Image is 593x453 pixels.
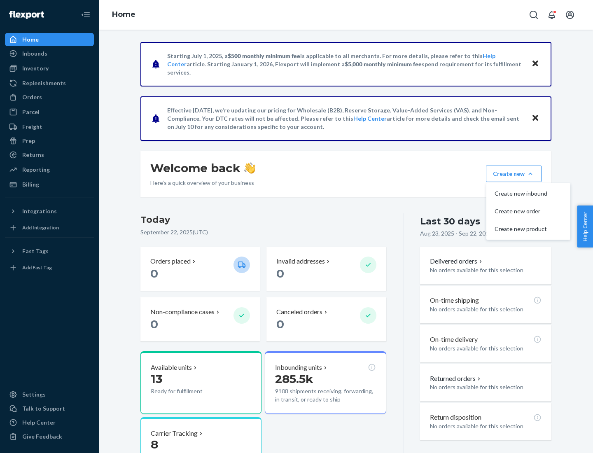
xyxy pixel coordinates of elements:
[276,257,325,266] p: Invalid addresses
[5,402,94,415] a: Talk to Support
[430,257,484,266] button: Delivered orders
[488,220,569,238] button: Create new product
[5,221,94,234] a: Add Integration
[530,58,541,70] button: Close
[167,52,523,77] p: Starting July 1, 2025, a is applicable to all merchants. For more details, please refer to this a...
[228,52,300,59] span: $500 monthly minimum fee
[22,418,56,427] div: Help Center
[486,166,542,182] button: Create newCreate new inboundCreate new orderCreate new product
[266,297,386,341] button: Canceled orders 0
[265,351,386,414] button: Inbounding units285.5k9108 shipments receiving, forwarding, in transit, or ready to ship
[5,388,94,401] a: Settings
[495,226,547,232] span: Create new product
[276,307,322,317] p: Canceled orders
[495,208,547,214] span: Create new order
[345,61,422,68] span: $5,000 monthly minimum fee
[22,247,49,255] div: Fast Tags
[5,430,94,443] button: Give Feedback
[544,7,560,23] button: Open notifications
[22,166,50,174] div: Reporting
[22,224,59,231] div: Add Integration
[22,264,52,271] div: Add Fast Tag
[22,432,62,441] div: Give Feedback
[353,115,387,122] a: Help Center
[150,257,191,266] p: Orders placed
[430,305,542,313] p: No orders available for this selection
[5,105,94,119] a: Parcel
[5,163,94,176] a: Reporting
[105,3,142,27] ol: breadcrumbs
[276,266,284,280] span: 0
[420,215,480,228] div: Last 30 days
[140,213,386,226] h3: Today
[275,372,313,386] span: 285.5k
[22,35,39,44] div: Home
[5,134,94,147] a: Prep
[5,33,94,46] a: Home
[77,7,94,23] button: Close Navigation
[22,207,57,215] div: Integrations
[430,422,542,430] p: No orders available for this selection
[22,64,49,72] div: Inventory
[22,390,46,399] div: Settings
[276,317,284,331] span: 0
[150,317,158,331] span: 0
[22,108,40,116] div: Parcel
[5,261,94,274] a: Add Fast Tag
[5,62,94,75] a: Inventory
[151,363,192,372] p: Available units
[420,229,507,238] p: Aug 23, 2025 - Sep 22, 2025 ( UTC )
[22,404,65,413] div: Talk to Support
[5,178,94,191] a: Billing
[266,247,386,291] button: Invalid addresses 0
[140,297,260,341] button: Non-compliance cases 0
[275,363,322,372] p: Inbounding units
[150,266,158,280] span: 0
[430,335,478,344] p: On-time delivery
[5,47,94,60] a: Inbounds
[150,307,215,317] p: Non-compliance cases
[167,106,523,131] p: Effective [DATE], we're updating our pricing for Wholesale (B2B), Reserve Storage, Value-Added Se...
[562,7,578,23] button: Open account menu
[22,123,42,131] div: Freight
[5,77,94,90] a: Replenishments
[430,374,482,383] button: Returned orders
[22,93,42,101] div: Orders
[430,413,481,422] p: Return disposition
[488,203,569,220] button: Create new order
[22,79,66,87] div: Replenishments
[140,351,261,414] button: Available units13Ready for fulfillment
[5,416,94,429] a: Help Center
[5,205,94,218] button: Integrations
[151,372,162,386] span: 13
[5,120,94,133] a: Freight
[22,49,47,58] div: Inbounds
[430,296,479,305] p: On-time shipping
[151,429,198,438] p: Carrier Tracking
[140,228,386,236] p: September 22, 2025 ( UTC )
[5,148,94,161] a: Returns
[22,180,39,189] div: Billing
[5,91,94,104] a: Orders
[244,162,255,174] img: hand-wave emoji
[22,137,35,145] div: Prep
[150,161,255,175] h1: Welcome back
[525,7,542,23] button: Open Search Box
[140,247,260,291] button: Orders placed 0
[430,383,542,391] p: No orders available for this selection
[430,344,542,353] p: No orders available for this selection
[22,151,44,159] div: Returns
[275,387,376,404] p: 9108 shipments receiving, forwarding, in transit, or ready to ship
[9,11,44,19] img: Flexport logo
[495,191,547,196] span: Create new inbound
[5,245,94,258] button: Fast Tags
[577,205,593,248] button: Help Center
[150,179,255,187] p: Here’s a quick overview of your business
[488,185,569,203] button: Create new inbound
[151,387,227,395] p: Ready for fulfillment
[151,437,158,451] span: 8
[530,112,541,124] button: Close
